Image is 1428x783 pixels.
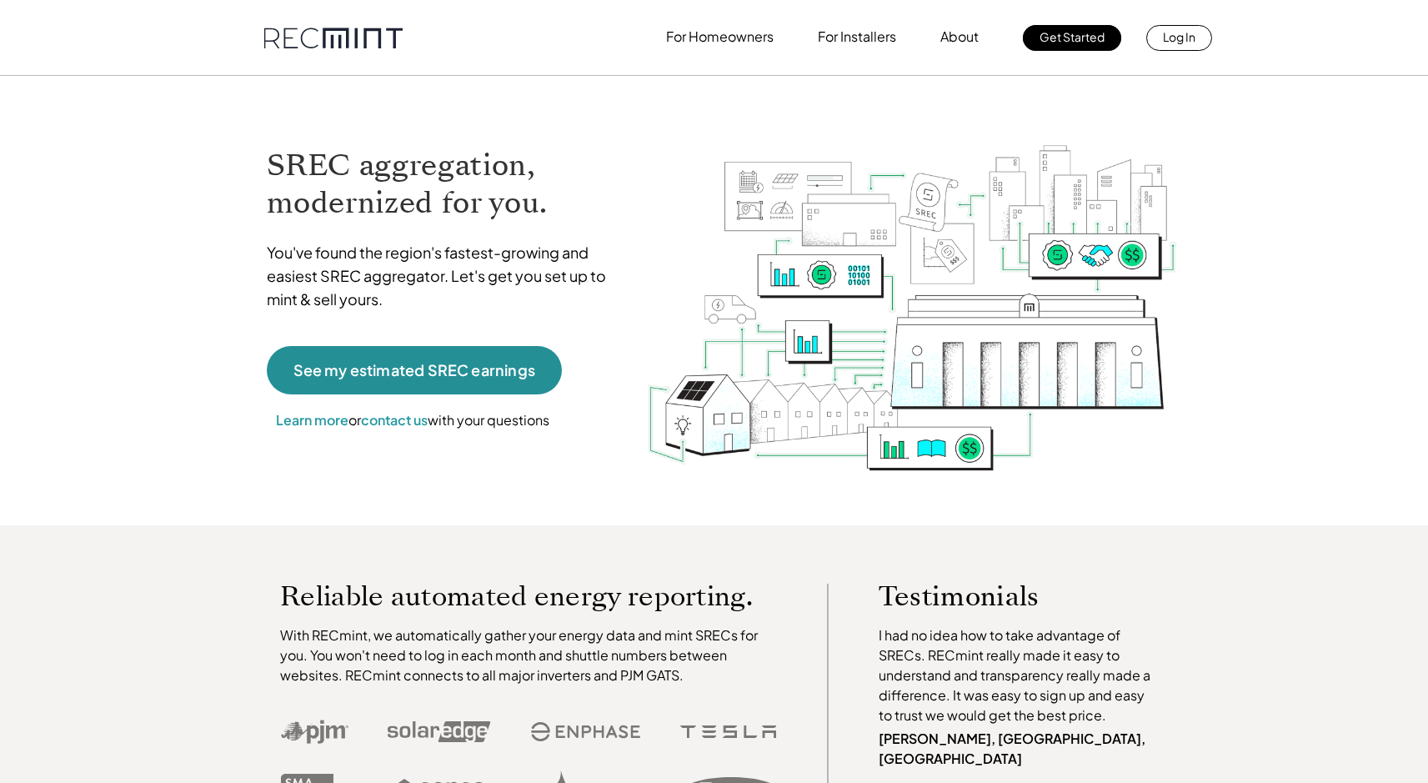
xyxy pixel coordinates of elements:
[280,625,777,685] p: With RECmint, we automatically gather your energy data and mint SRECs for you. You won't need to ...
[1040,25,1105,48] p: Get Started
[646,101,1178,475] img: RECmint value cycle
[940,25,979,48] p: About
[1023,25,1121,51] a: Get Started
[280,584,777,609] p: Reliable automated energy reporting.
[879,729,1159,769] p: [PERSON_NAME], [GEOGRAPHIC_DATA], [GEOGRAPHIC_DATA]
[818,25,896,48] p: For Installers
[276,411,348,429] a: Learn more
[1146,25,1212,51] a: Log In
[361,411,428,429] a: contact us
[267,147,622,222] h1: SREC aggregation, modernized for you.
[267,241,622,311] p: You've found the region's fastest-growing and easiest SREC aggregator. Let's get you set up to mi...
[267,346,562,394] a: See my estimated SREC earnings
[879,584,1127,609] p: Testimonials
[666,25,774,48] p: For Homeowners
[879,625,1159,725] p: I had no idea how to take advantage of SRECs. RECmint really made it easy to understand and trans...
[1163,25,1195,48] p: Log In
[293,363,535,378] p: See my estimated SREC earnings
[267,409,559,431] p: or with your questions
